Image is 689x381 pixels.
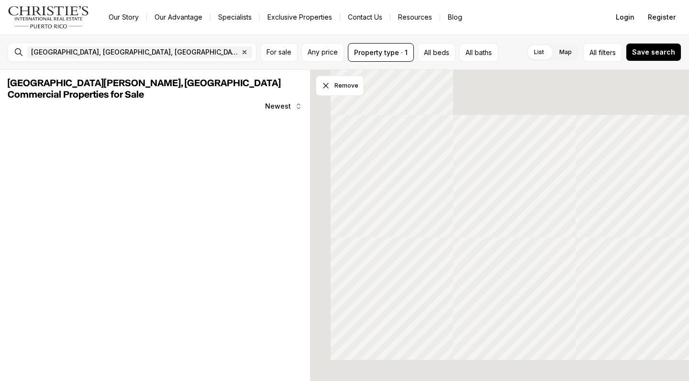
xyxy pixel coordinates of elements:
button: Property type · 1 [348,43,414,62]
button: All baths [459,43,498,62]
button: Newest [259,97,308,116]
span: Newest [265,102,291,110]
span: Register [648,13,676,21]
span: For sale [267,48,291,56]
label: Map [552,44,579,61]
span: All [589,47,597,57]
button: Dismiss drawing [316,76,364,96]
button: Login [610,8,640,27]
a: Blog [440,11,470,24]
button: Register [642,8,681,27]
button: All beds [418,43,456,62]
span: Any price [308,48,338,56]
a: Our Story [101,11,146,24]
a: Our Advantage [147,11,210,24]
a: Specialists [211,11,259,24]
span: Save search [632,48,675,56]
button: Save search [626,43,681,61]
button: Allfilters [583,43,622,62]
span: [GEOGRAPHIC_DATA], [GEOGRAPHIC_DATA], [GEOGRAPHIC_DATA] [31,48,239,56]
span: [GEOGRAPHIC_DATA][PERSON_NAME], [GEOGRAPHIC_DATA] Commercial Properties for Sale [8,78,281,100]
span: filters [599,47,616,57]
label: List [526,44,552,61]
a: Resources [390,11,440,24]
button: Contact Us [340,11,390,24]
button: Any price [301,43,344,62]
a: Exclusive Properties [260,11,340,24]
img: logo [8,6,89,29]
span: Login [616,13,634,21]
button: For sale [260,43,298,62]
